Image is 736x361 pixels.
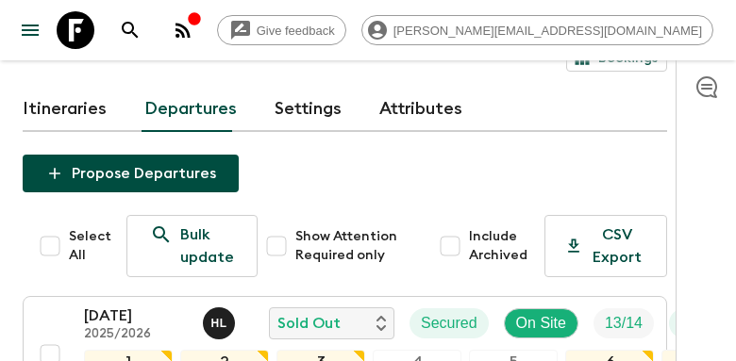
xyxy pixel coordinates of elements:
[84,327,188,342] p: 2025/2026
[23,155,239,192] button: Propose Departures
[544,215,667,277] button: CSV Export
[594,308,654,338] div: Trip Fill
[69,227,111,265] span: Select All
[504,308,578,338] div: On Site
[379,87,462,132] a: Attributes
[180,223,234,269] p: Bulk update
[469,227,537,265] span: Include Archived
[383,24,712,38] span: [PERSON_NAME][EMAIL_ADDRESS][DOMAIN_NAME]
[217,15,346,45] a: Give feedback
[605,312,643,335] p: 13 / 14
[84,304,188,327] p: [DATE]
[246,24,345,38] span: Give feedback
[23,87,107,132] a: Itineraries
[111,11,149,49] button: search adventures
[203,313,239,328] span: Hoang Le Ngoc
[421,312,477,335] p: Secured
[275,87,342,132] a: Settings
[210,316,226,331] p: H L
[410,308,489,338] div: Secured
[295,227,424,265] span: Show Attention Required only
[277,312,341,335] p: Sold Out
[516,312,566,335] p: On Site
[126,215,258,277] a: Bulk update
[203,307,239,339] button: HL
[144,87,237,132] a: Departures
[11,11,49,49] button: menu
[361,15,713,45] div: [PERSON_NAME][EMAIL_ADDRESS][DOMAIN_NAME]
